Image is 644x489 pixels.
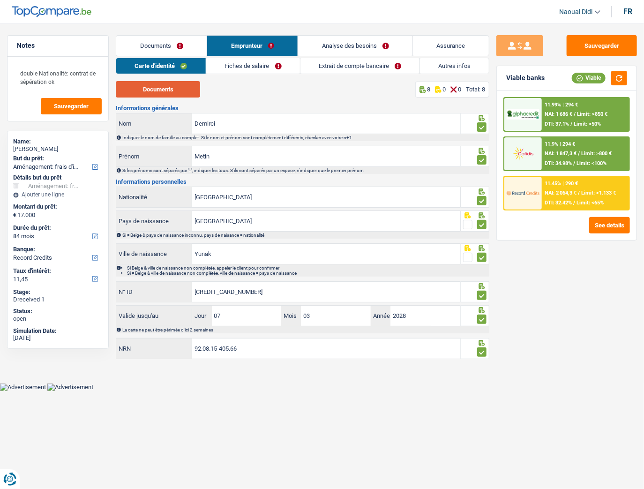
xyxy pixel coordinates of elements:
[507,109,539,119] img: AlphaCredit
[41,98,102,114] button: Sauvegarder
[559,8,592,16] span: Naoual Didi
[298,36,412,56] a: Analyse des besoins
[577,111,607,117] span: Limit: >850 €
[458,86,461,93] p: 0
[545,190,577,196] span: NAI: 2 064,3 €
[413,36,489,56] a: Assurance
[13,138,103,145] div: Name:
[300,58,419,74] a: Extrait de compte bancaire
[13,246,101,253] label: Banque:
[13,191,103,198] div: Ajouter une ligne
[207,36,298,56] a: Emprunteur
[545,200,572,206] span: DTI: 32.42%
[578,190,580,196] span: /
[507,146,539,162] img: Cofidis
[13,327,103,335] div: Simulation Date:
[578,150,580,157] span: /
[116,339,192,359] label: NRN
[54,103,89,109] span: Sauvegarder
[206,58,300,74] a: Fiches de salaire
[371,306,390,326] label: Année
[127,271,488,276] li: Si ≠ Belge & ville de naissance non complétée, ville de naissance = pays de naissance
[212,306,282,326] input: JJ
[301,306,371,326] input: MM
[116,244,192,264] label: Ville de naissance
[116,187,192,207] label: Nationalité
[573,200,575,206] span: /
[122,168,488,173] div: Si les prénoms sont séparés par "-", indiquer les tous. S'ils sont séparés par un espace, n'indiq...
[581,150,612,157] span: Limit: >800 €
[589,217,630,233] button: See details
[545,102,578,108] div: 11.99% | 294 €
[13,211,16,219] span: €
[567,35,637,56] button: Sauvegarder
[116,58,205,74] a: Carte d'identité
[13,145,103,153] div: [PERSON_NAME]
[427,86,430,93] p: 8
[116,113,192,134] label: Nom
[192,187,460,207] input: Belgique
[13,155,101,162] label: But du prêt:
[13,267,101,275] label: Taux d'intérêt:
[192,211,460,231] input: Belgique
[577,160,607,166] span: Limit: <100%
[420,58,489,74] a: Autres infos
[116,105,489,111] h3: Informations générales
[116,308,192,323] label: Valide jusqu'au
[192,282,460,302] input: 590-1234567-89
[545,150,577,157] span: NAI: 1 847,3 €
[12,6,91,17] img: TopCompare Logo
[545,111,572,117] span: NAI: 1 686 €
[13,224,101,232] label: Durée du prêt:
[13,296,103,303] div: Dreceived 1
[572,73,606,83] div: Viable
[13,174,103,181] div: Détails but du prêt
[545,141,575,147] div: 11.9% | 294 €
[552,4,600,20] a: Naoual Didi
[13,308,103,315] div: Status:
[192,339,460,359] input: 12.12.12-123.12
[13,334,103,342] div: [DATE]
[13,203,101,211] label: Montant du prêt:
[623,7,632,16] div: fr
[122,233,488,238] div: Si ≠ Belge & pays de naissance inconnu, pays de naisance = nationalité
[116,36,207,56] a: Documents
[507,185,539,202] img: Record Credits
[17,42,99,50] h5: Notes
[116,81,200,98] button: Documents
[127,265,488,271] li: Si Belge & ville de naissance non complétée, appeler le client pour confirmer
[545,181,578,187] div: 11.45% | 290 €
[116,146,192,166] label: Prénom
[13,315,103,323] div: open
[122,327,488,332] div: La carte ne peut être périmée d'ici 2 semaines
[574,121,601,127] span: Limit: <50%
[281,306,301,326] label: Mois
[545,121,569,127] span: DTI: 37.1%
[442,86,446,93] p: 0
[506,74,545,82] div: Viable banks
[192,306,212,326] label: Jour
[573,160,575,166] span: /
[466,86,485,93] div: Total: 8
[116,179,489,185] h3: Informations personnelles
[122,135,488,140] div: Indiquer le nom de famille au complet. Si le nom et prénom sont complétement différents, checker ...
[116,282,192,302] label: N° ID
[581,190,616,196] span: Limit: >1.133 €
[577,200,604,206] span: Limit: <65%
[574,111,576,117] span: /
[545,160,572,166] span: DTI: 34.98%
[390,306,460,326] input: AAAA
[570,121,572,127] span: /
[116,211,192,231] label: Pays de naissance
[13,288,103,296] div: Stage:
